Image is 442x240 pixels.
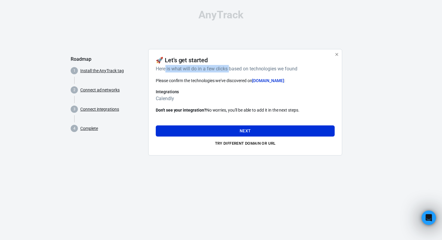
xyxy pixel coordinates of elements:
[422,211,436,225] iframe: Intercom live chat
[156,78,285,83] span: Please confirm the technologies we've discovered on :
[156,125,335,137] button: Next
[156,139,335,148] button: Try different domain or url
[73,88,75,92] text: 2
[156,65,332,72] h6: Here is what will do in a few clicks based on technologies we found
[156,107,335,113] p: No worries, you'll be able to add it in the next steps.
[156,57,208,64] h4: 🚀 Let's get started
[156,108,206,112] strong: Don't see your integration?
[71,10,371,20] div: AnyTrack
[80,87,120,93] a: Connect ad networks
[252,78,284,83] span: [DOMAIN_NAME]
[80,125,98,132] a: Complete
[80,106,119,112] a: Connect integrations
[80,68,124,74] a: Install the AnyTrack tag
[156,89,335,95] h6: Integrations
[73,126,75,131] text: 4
[71,56,143,62] h5: Roadmap
[156,95,335,102] h6: Calendly
[73,107,75,111] text: 3
[73,69,75,73] text: 1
